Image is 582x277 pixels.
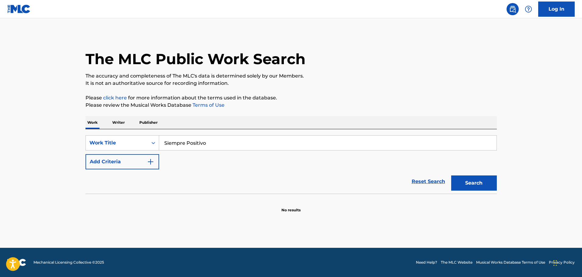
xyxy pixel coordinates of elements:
a: Musical Works Database Terms of Use [476,260,545,265]
p: No results [281,200,301,213]
span: Mechanical Licensing Collective © 2025 [33,260,104,265]
a: click here [103,95,127,101]
button: Search [451,175,497,191]
p: It is not an authoritative source for recording information. [85,80,497,87]
img: logo [7,259,26,266]
p: Publisher [138,116,159,129]
p: Please for more information about the terms used in the database. [85,94,497,102]
form: Search Form [85,135,497,194]
p: The accuracy and completeness of The MLC's data is determined solely by our Members. [85,72,497,80]
p: Writer [110,116,127,129]
p: Please review the Musical Works Database [85,102,497,109]
a: Terms of Use [191,102,225,108]
img: search [509,5,516,13]
button: Add Criteria [85,154,159,169]
img: help [525,5,532,13]
p: Work [85,116,99,129]
div: Drag [553,254,557,272]
img: MLC Logo [7,5,31,13]
div: Work Title [89,139,144,147]
h1: The MLC Public Work Search [85,50,305,68]
iframe: Chat Widget [552,248,582,277]
img: 9d2ae6d4665cec9f34b9.svg [147,158,154,165]
div: Help [522,3,535,15]
a: Public Search [507,3,519,15]
a: Reset Search [409,175,448,188]
a: Privacy Policy [549,260,575,265]
a: The MLC Website [441,260,472,265]
a: Log In [538,2,575,17]
a: Need Help? [416,260,437,265]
